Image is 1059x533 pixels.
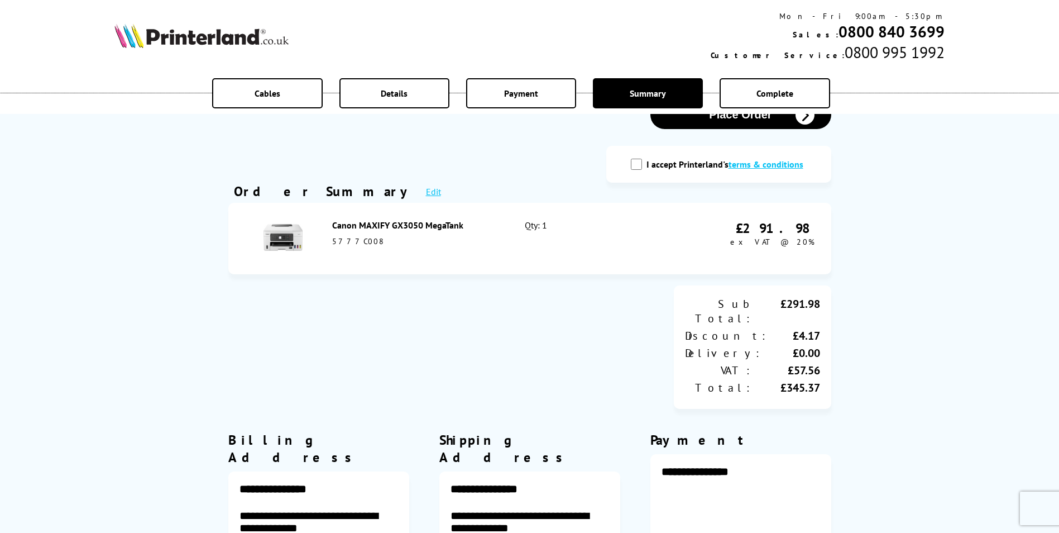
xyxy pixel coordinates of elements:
[845,42,945,63] span: 0800 995 1992
[255,88,280,99] span: Cables
[332,220,501,231] div: Canon MAXIFY GX3050 MegaTank
[685,329,768,343] div: Discount:
[234,183,415,200] div: Order Summary
[228,431,409,466] div: Billing Address
[332,236,501,246] div: 5777C008
[793,30,838,40] span: Sales:
[711,11,945,21] div: Mon - Fri 9:00am - 5:30pm
[685,380,753,395] div: Total:
[685,363,753,378] div: VAT:
[838,21,945,42] a: 0800 840 3699
[753,380,820,395] div: £345.37
[426,186,441,197] a: Edit
[762,346,820,360] div: £0.00
[730,237,814,247] span: ex VAT @ 20%
[114,23,289,48] img: Printerland Logo
[650,101,831,129] button: Place Order
[753,363,820,378] div: £57.56
[525,220,640,258] div: Qty: 1
[730,220,814,237] div: £291.98
[630,88,666,99] span: Summary
[504,88,538,99] span: Payment
[711,50,845,60] span: Customer Service:
[439,431,620,466] div: Shipping Address
[753,297,820,326] div: £291.98
[381,88,408,99] span: Details
[729,159,803,170] a: modal_tc
[685,346,762,360] div: Delivery:
[768,329,820,343] div: £4.17
[646,159,809,170] label: I accept Printerland's
[263,218,303,257] img: Canon MAXIFY GX3050 MegaTank
[685,297,753,326] div: Sub Total:
[756,88,793,99] span: Complete
[650,431,831,449] div: Payment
